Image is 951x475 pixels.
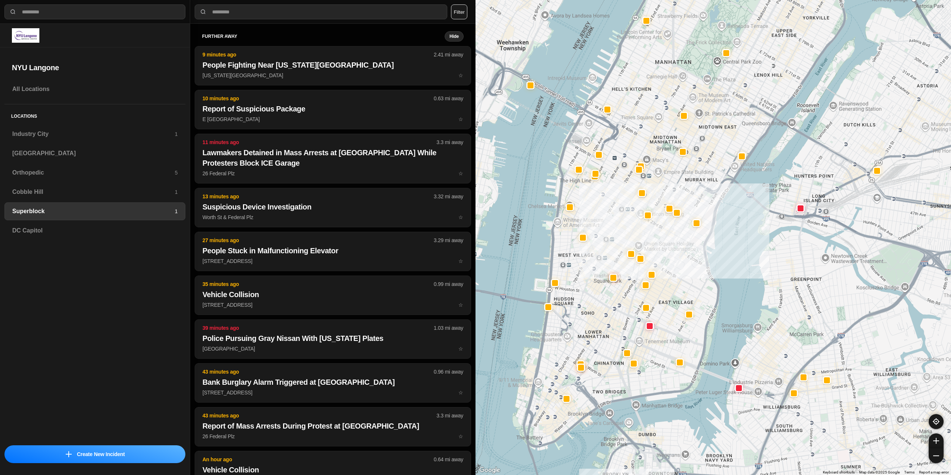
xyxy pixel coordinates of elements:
p: 11 minutes ago [202,139,436,146]
p: 43 minutes ago [202,412,436,419]
a: 11 minutes ago3.3 mi awayLawmakers Detained in Mass Arrests at [GEOGRAPHIC_DATA] While Protesters... [195,170,471,176]
img: zoom-in [933,438,939,444]
span: star [458,170,463,176]
h3: [GEOGRAPHIC_DATA] [12,149,178,158]
img: logo [12,28,39,43]
a: 43 minutes ago0.96 mi awayBank Burglary Alarm Triggered at [GEOGRAPHIC_DATA][STREET_ADDRESS]star [195,389,471,396]
button: Hide [445,31,464,42]
button: 43 minutes ago3.3 mi awayReport of Mass Arrests During Protest at [GEOGRAPHIC_DATA]26 Federal Plz... [195,407,471,446]
img: zoom-out [933,453,939,459]
button: 35 minutes ago0.99 mi awayVehicle Collision[STREET_ADDRESS]star [195,276,471,315]
p: Create New Incident [77,450,125,458]
p: 35 minutes ago [202,280,434,288]
h2: Vehicle Collision [202,289,463,300]
img: search [9,8,17,16]
a: Report a map error [919,470,949,474]
a: 27 minutes ago3.29 mi awayPeople Stuck in Malfunctioning Elevator[STREET_ADDRESS]star [195,258,471,264]
p: [STREET_ADDRESS] [202,301,463,309]
h2: Suspicious Device Investigation [202,202,463,212]
a: Superblock1 [4,202,185,220]
h3: All Locations [12,85,178,94]
button: 11 minutes ago3.3 mi awayLawmakers Detained in Mass Arrests at [GEOGRAPHIC_DATA] While Protesters... [195,134,471,183]
h2: Vehicle Collision [202,465,463,475]
p: 2.41 mi away [434,51,463,58]
p: 1.03 mi away [434,324,463,332]
h2: NYU Langone [12,62,178,73]
a: All Locations [4,80,185,98]
h3: DC Capitol [12,226,178,235]
img: Google [477,465,502,475]
p: 26 Federal Plz [202,433,463,440]
button: recenter [929,414,944,429]
p: 5 [175,169,178,176]
a: 13 minutes ago3.32 mi awaySuspicious Device InvestigationWorth St & Federal Plzstar [195,214,471,220]
h5: Locations [4,104,185,125]
span: star [458,258,463,264]
h2: Police Pursuing Gray Nissan With [US_STATE] Plates [202,333,463,344]
span: star [458,302,463,308]
p: 0.63 mi away [434,95,463,102]
p: 43 minutes ago [202,368,434,375]
span: star [458,390,463,396]
span: star [458,433,463,439]
img: search [199,8,207,16]
span: star [458,116,463,122]
p: 0.99 mi away [434,280,463,288]
button: Filter [451,4,467,19]
img: recenter [933,418,939,425]
button: 10 minutes ago0.63 mi awayReport of Suspicious PackageE [GEOGRAPHIC_DATA]star [195,90,471,129]
h3: Cobble Hill [12,188,175,196]
h2: Lawmakers Detained in Mass Arrests at [GEOGRAPHIC_DATA] While Protesters Block ICE Garage [202,147,463,168]
h3: Orthopedic [12,168,175,177]
a: 35 minutes ago0.99 mi awayVehicle Collision[STREET_ADDRESS]star [195,302,471,308]
button: 43 minutes ago0.96 mi awayBank Burglary Alarm Triggered at [GEOGRAPHIC_DATA][STREET_ADDRESS]star [195,363,471,403]
span: star [458,214,463,220]
p: 13 minutes ago [202,193,434,200]
p: 39 minutes ago [202,324,434,332]
a: 43 minutes ago3.3 mi awayReport of Mass Arrests During Protest at [GEOGRAPHIC_DATA]26 Federal Plz... [195,433,471,439]
img: icon [66,451,72,457]
h3: Superblock [12,207,175,216]
a: Cobble Hill1 [4,183,185,201]
p: 1 [175,188,178,196]
p: 26 Federal Plz [202,170,463,177]
span: star [458,72,463,78]
p: [STREET_ADDRESS] [202,257,463,265]
p: Worth St & Federal Plz [202,214,463,221]
button: iconCreate New Incident [4,445,185,463]
button: 27 minutes ago3.29 mi awayPeople Stuck in Malfunctioning Elevator[STREET_ADDRESS]star [195,232,471,271]
a: Terms (opens in new tab) [904,470,915,474]
button: 9 minutes ago2.41 mi awayPeople Fighting Near [US_STATE][GEOGRAPHIC_DATA][US_STATE][GEOGRAPHIC_DA... [195,46,471,85]
a: 10 minutes ago0.63 mi awayReport of Suspicious PackageE [GEOGRAPHIC_DATA]star [195,116,471,122]
span: star [458,346,463,352]
p: 27 minutes ago [202,237,434,244]
h2: People Fighting Near [US_STATE][GEOGRAPHIC_DATA] [202,60,463,70]
a: DC Capitol [4,222,185,240]
p: 3.3 mi away [436,412,463,419]
h5: further away [202,33,445,39]
small: Hide [449,33,459,39]
p: 0.96 mi away [434,368,463,375]
p: [GEOGRAPHIC_DATA] [202,345,463,352]
h2: People Stuck in Malfunctioning Elevator [202,245,463,256]
a: 9 minutes ago2.41 mi awayPeople Fighting Near [US_STATE][GEOGRAPHIC_DATA][US_STATE][GEOGRAPHIC_DA... [195,72,471,78]
p: E [GEOGRAPHIC_DATA] [202,116,463,123]
p: An hour ago [202,456,434,463]
a: 39 minutes ago1.03 mi awayPolice Pursuing Gray Nissan With [US_STATE] Plates[GEOGRAPHIC_DATA]star [195,345,471,352]
p: 9 minutes ago [202,51,434,58]
a: Industry City1 [4,125,185,143]
p: 3.3 mi away [436,139,463,146]
h2: Report of Mass Arrests During Protest at [GEOGRAPHIC_DATA] [202,421,463,431]
p: [STREET_ADDRESS] [202,389,463,396]
p: [US_STATE][GEOGRAPHIC_DATA] [202,72,463,79]
a: [GEOGRAPHIC_DATA] [4,144,185,162]
a: Open this area in Google Maps (opens a new window) [477,465,502,475]
p: 1 [175,130,178,138]
button: zoom-in [929,433,944,448]
p: 0.64 mi away [434,456,463,463]
p: 3.32 mi away [434,193,463,200]
button: 39 minutes ago1.03 mi awayPolice Pursuing Gray Nissan With [US_STATE] Plates[GEOGRAPHIC_DATA]star [195,319,471,359]
h2: Bank Burglary Alarm Triggered at [GEOGRAPHIC_DATA] [202,377,463,387]
button: 13 minutes ago3.32 mi awaySuspicious Device InvestigationWorth St & Federal Plzstar [195,188,471,227]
